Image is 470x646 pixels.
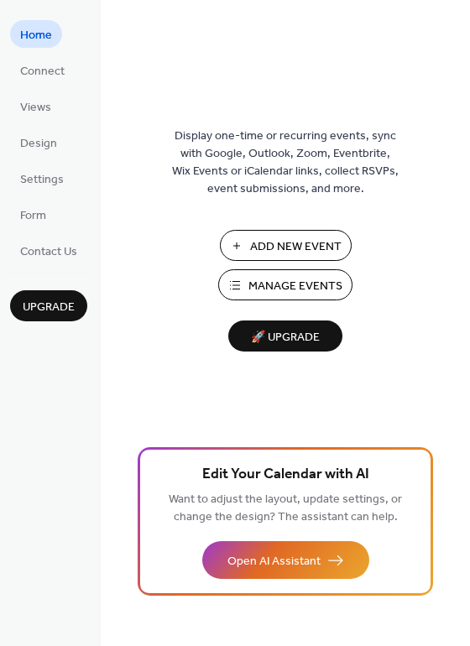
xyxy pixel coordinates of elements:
[10,164,74,192] a: Settings
[20,171,64,189] span: Settings
[202,541,369,579] button: Open AI Assistant
[169,488,402,529] span: Want to adjust the layout, update settings, or change the design? The assistant can help.
[10,201,56,228] a: Form
[20,27,52,44] span: Home
[10,290,87,321] button: Upgrade
[220,230,352,261] button: Add New Event
[20,63,65,81] span: Connect
[20,135,57,153] span: Design
[10,20,62,48] a: Home
[10,92,61,120] a: Views
[250,238,342,256] span: Add New Event
[10,128,67,156] a: Design
[10,237,87,264] a: Contact Us
[10,56,75,84] a: Connect
[248,278,342,295] span: Manage Events
[20,99,51,117] span: Views
[238,326,332,349] span: 🚀 Upgrade
[23,299,75,316] span: Upgrade
[20,243,77,261] span: Contact Us
[228,320,342,352] button: 🚀 Upgrade
[202,463,369,487] span: Edit Your Calendar with AI
[172,128,399,198] span: Display one-time or recurring events, sync with Google, Outlook, Zoom, Eventbrite, Wix Events or ...
[227,553,321,570] span: Open AI Assistant
[20,207,46,225] span: Form
[218,269,352,300] button: Manage Events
